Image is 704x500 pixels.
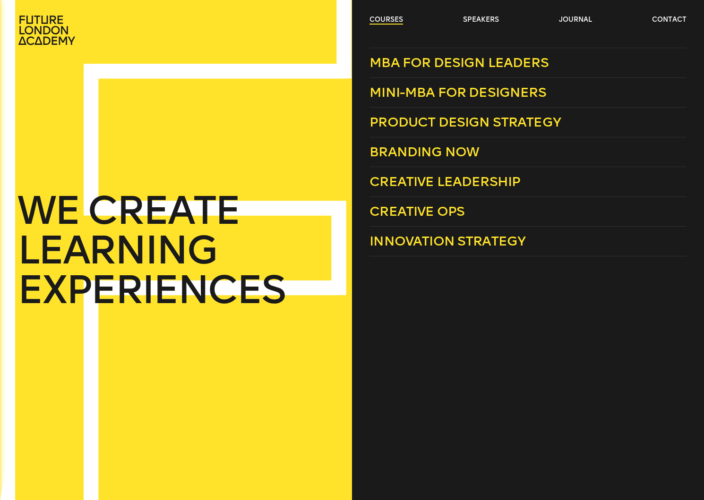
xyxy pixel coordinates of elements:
[369,233,525,249] span: Innovation Strategy
[369,78,687,108] a: Mini-MBA for Designers
[369,48,687,78] a: MBA for Design Leaders
[463,15,499,25] a: speakers
[369,167,687,197] a: Creative Leadership
[369,227,687,256] a: Innovation Strategy
[369,114,561,130] span: Product Design Strategy
[369,55,549,70] span: MBA for Design Leaders
[369,108,687,137] a: Product Design Strategy
[369,203,464,219] span: Creative Ops
[369,15,403,25] a: courses
[369,174,520,189] span: Creative Leadership
[652,15,687,25] a: contact
[559,15,592,25] a: journal
[369,137,687,167] a: Branding Now
[369,197,687,227] a: Creative Ops
[369,144,479,160] span: Branding Now
[369,85,546,100] span: Mini-MBA for Designers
